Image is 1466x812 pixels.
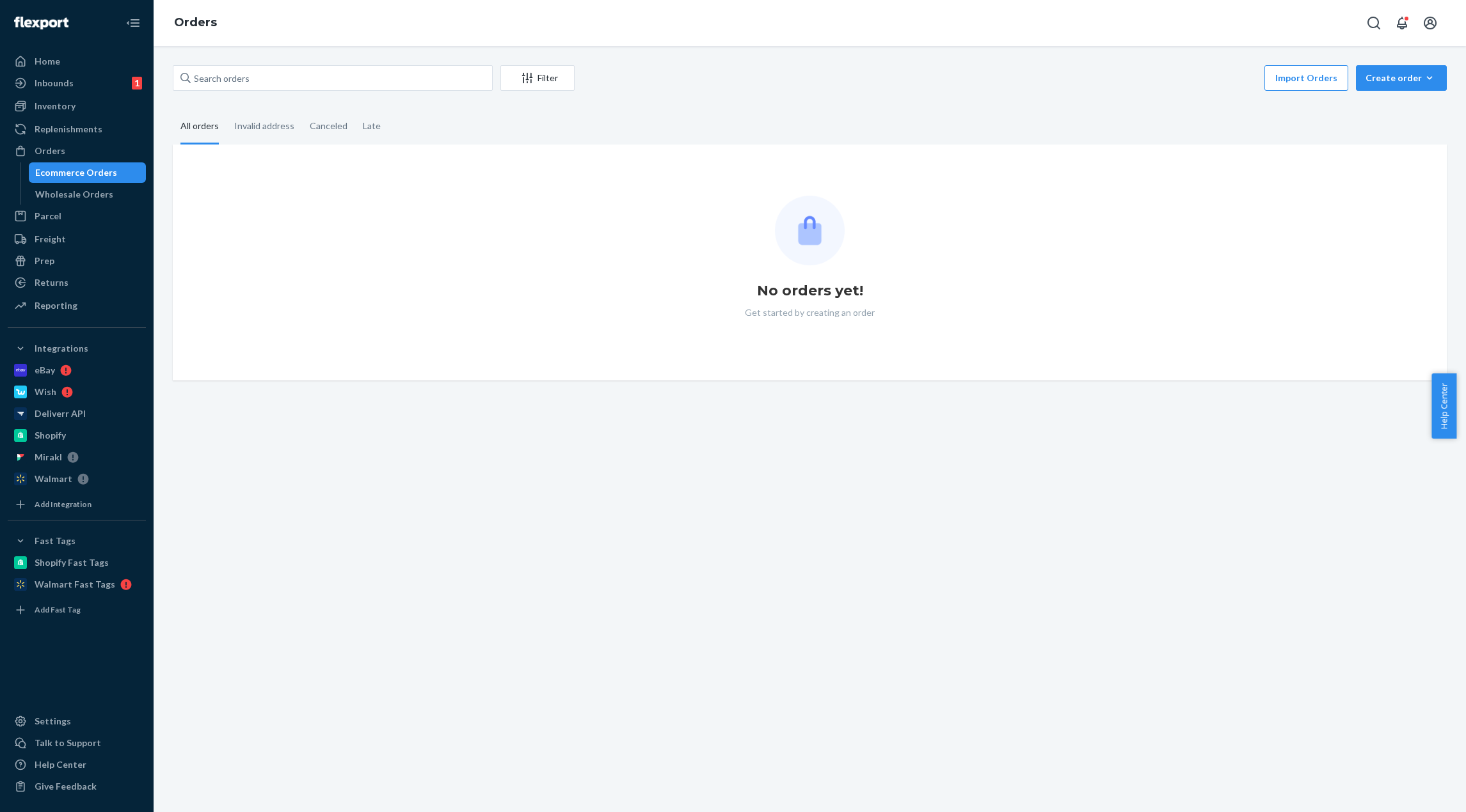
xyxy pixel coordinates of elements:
div: Replenishments [35,123,102,136]
button: Talk to Support [8,733,146,753]
div: Wholesale Orders [35,188,113,201]
div: Walmart Fast Tags [35,578,115,591]
div: Give Feedback [35,780,97,793]
a: Walmart Fast Tags [8,574,146,595]
button: Create order [1356,65,1447,91]
button: Integrations [8,338,146,359]
a: Wish [8,382,146,402]
div: Shopify Fast Tags [35,556,109,569]
a: Deliverr API [8,403,146,424]
div: Wish [35,386,56,398]
div: eBay [35,364,55,377]
a: Wholesale Orders [29,184,147,205]
div: Orders [35,144,65,157]
p: Get started by creating an order [745,306,875,319]
a: Returns [8,272,146,293]
a: Reporting [8,295,146,316]
div: Mirakl [35,451,62,464]
button: Give Feedback [8,776,146,797]
button: Open notifications [1389,10,1415,36]
span: Support [26,9,72,20]
div: Invalid address [234,109,294,143]
a: Home [8,51,146,72]
div: Reporting [35,299,77,312]
h1: No orders yet! [757,281,863,301]
a: Settings [8,711,146,731]
div: Canceled [310,109,347,143]
a: Add Fast Tag [8,600,146,620]
div: Deliverr API [35,407,86,420]
a: Mirakl [8,447,146,467]
button: Filter [500,65,575,91]
a: eBay [8,360,146,380]
button: Close Navigation [120,10,146,36]
button: Open account menu [1417,10,1443,36]
div: Home [35,55,60,68]
a: Add Integration [8,494,146,515]
div: Freight [35,233,66,246]
a: Parcel [8,206,146,226]
div: Help Center [35,758,86,771]
div: Walmart [35,472,72,485]
div: Inventory [35,100,76,113]
div: Settings [35,715,71,728]
a: Ecommerce Orders [29,162,147,183]
ol: breadcrumbs [164,4,227,42]
a: Inbounds1 [8,73,146,93]
img: Flexport logo [14,17,68,29]
button: Help Center [1431,373,1456,439]
a: Shopify [8,425,146,446]
div: All orders [180,109,219,144]
a: Inventory [8,96,146,116]
div: Add Integration [35,499,92,510]
div: Fast Tags [35,535,76,547]
button: Fast Tags [8,531,146,551]
div: Parcel [35,210,61,223]
div: Prep [35,254,54,267]
div: Filter [501,72,574,84]
button: Import Orders [1264,65,1348,91]
input: Search orders [173,65,493,91]
div: Talk to Support [35,737,101,749]
a: Prep [8,251,146,271]
div: Returns [35,276,68,289]
a: Shopify Fast Tags [8,552,146,573]
div: Late [363,109,381,143]
button: Open Search Box [1361,10,1387,36]
div: Ecommerce Orders [35,166,117,179]
div: Shopify [35,429,66,442]
img: Empty list [775,196,845,265]
a: Orders [8,141,146,161]
div: Create order [1366,72,1437,84]
a: Walmart [8,469,146,489]
a: Freight [8,229,146,249]
a: Orders [174,15,217,29]
div: Inbounds [35,77,74,90]
div: Add Fast Tag [35,604,81,615]
div: Integrations [35,342,88,355]
a: Help Center [8,754,146,775]
a: Replenishments [8,119,146,139]
div: 1 [132,77,142,90]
